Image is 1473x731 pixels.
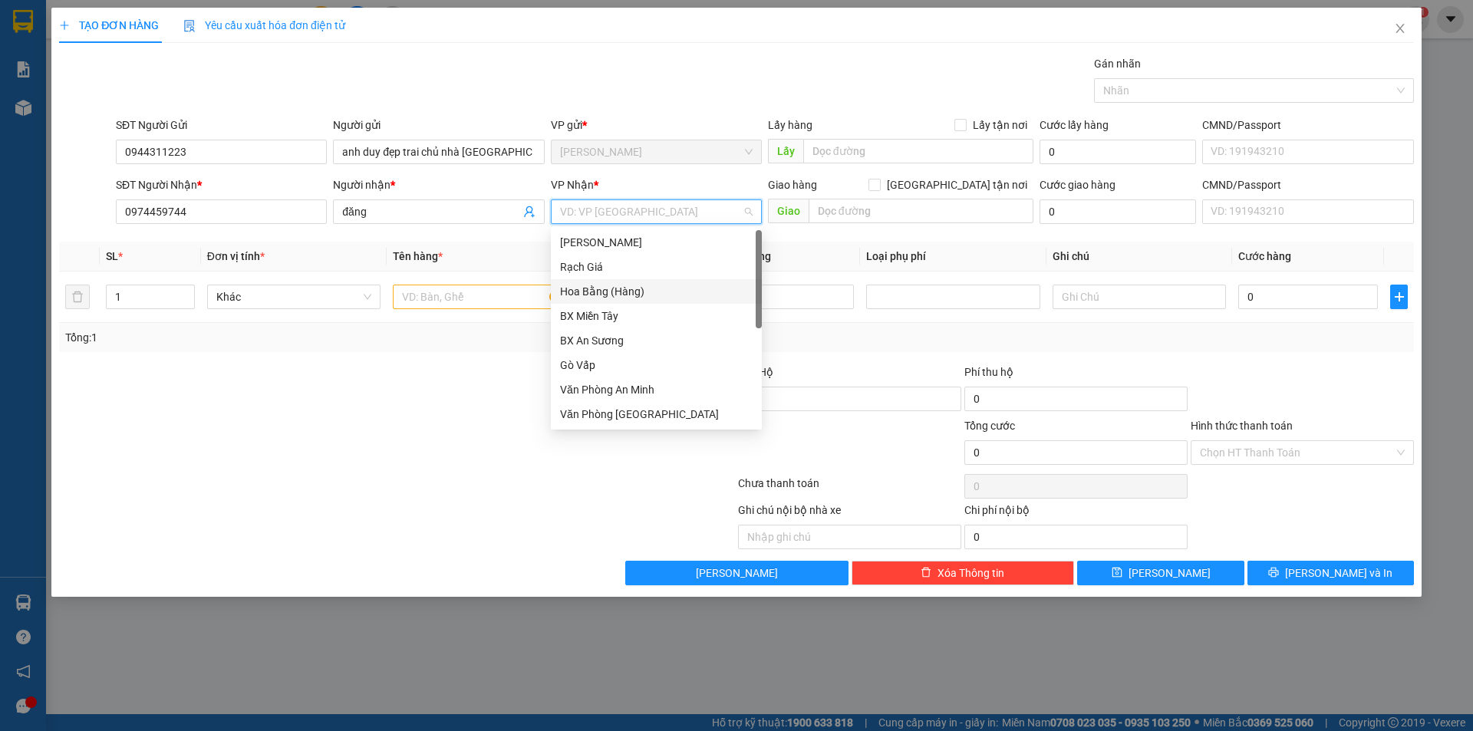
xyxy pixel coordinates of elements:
span: user-add [523,206,535,218]
label: Hình thức thanh toán [1191,420,1293,432]
div: Hà Tiên [551,230,762,255]
input: Dọc đường [809,199,1033,223]
span: Tên hàng [393,250,443,262]
span: Giao [768,199,809,223]
span: close [1394,22,1406,35]
button: Close [1379,8,1422,51]
input: 0 [714,285,854,309]
input: Dọc đường [803,139,1033,163]
div: Hoa Bằng (Hàng) [551,279,762,304]
span: Thu Hộ [738,366,773,378]
span: [PERSON_NAME] và In [1285,565,1392,581]
button: save[PERSON_NAME] [1077,561,1244,585]
th: Ghi chú [1046,242,1232,272]
div: SĐT Người Nhận [116,176,327,193]
div: Hoa Bằng (Hàng) [560,283,753,300]
label: Cước giao hàng [1040,179,1115,191]
input: VD: Bàn, Ghế [393,285,566,309]
button: deleteXóa Thông tin [852,561,1075,585]
div: Văn Phòng An Minh [551,377,762,402]
span: printer [1268,567,1279,579]
span: [PERSON_NAME] [1129,565,1211,581]
span: delete [921,567,931,579]
div: Văn Phòng An Minh [560,381,753,398]
div: BX Miền Tây [551,304,762,328]
div: CMND/Passport [1202,176,1413,193]
div: VP gửi [551,117,762,133]
span: Xóa Thông tin [938,565,1004,581]
span: Lấy [768,139,803,163]
div: Văn Phòng [GEOGRAPHIC_DATA] [560,406,753,423]
div: CMND/Passport [1202,117,1413,133]
span: [PERSON_NAME] [696,565,778,581]
div: Gò Vấp [560,357,753,374]
span: plus [1391,291,1406,303]
input: Ghi Chú [1053,285,1226,309]
span: plus [59,20,70,31]
div: Rạch Giá [551,255,762,279]
th: Loại phụ phí [860,242,1046,272]
div: Chi phí nội bộ [964,502,1188,525]
div: BX An Sương [560,332,753,349]
div: Rạch Giá [560,258,753,275]
button: plus [1390,285,1407,309]
div: SĐT Người Gửi [116,117,327,133]
span: Đơn vị tính [207,250,265,262]
span: save [1112,567,1122,579]
span: Khác [216,285,371,308]
div: Người gửi [333,117,544,133]
div: BX Miền Tây [560,308,753,324]
div: [PERSON_NAME] [560,234,753,251]
span: Lấy hàng [768,119,812,131]
div: Chưa thanh toán [736,475,963,502]
div: Văn Phòng Vĩnh Thuận [551,402,762,426]
div: Tổng: 1 [65,329,568,346]
span: Yêu cầu xuất hóa đơn điện tử [183,19,345,31]
div: BX An Sương [551,328,762,353]
span: Giao hàng [768,179,817,191]
button: delete [65,285,90,309]
div: Người nhận [333,176,544,193]
span: TẠO ĐƠN HÀNG [59,19,159,31]
span: Cước hàng [1238,250,1291,262]
div: Ghi chú nội bộ nhà xe [738,502,961,525]
div: Gò Vấp [551,353,762,377]
span: Hà Tiên [560,140,753,163]
span: Tổng cước [964,420,1015,432]
img: icon [183,20,196,32]
button: [PERSON_NAME] [625,561,849,585]
label: Cước lấy hàng [1040,119,1109,131]
span: SL [106,250,118,262]
input: Cước giao hàng [1040,199,1196,224]
div: Phí thu hộ [964,364,1188,387]
input: Cước lấy hàng [1040,140,1196,164]
span: [GEOGRAPHIC_DATA] tận nơi [881,176,1033,193]
button: printer[PERSON_NAME] và In [1247,561,1414,585]
input: Nhập ghi chú [738,525,961,549]
span: VP Nhận [551,179,594,191]
span: Lấy tận nơi [967,117,1033,133]
label: Gán nhãn [1094,58,1141,70]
